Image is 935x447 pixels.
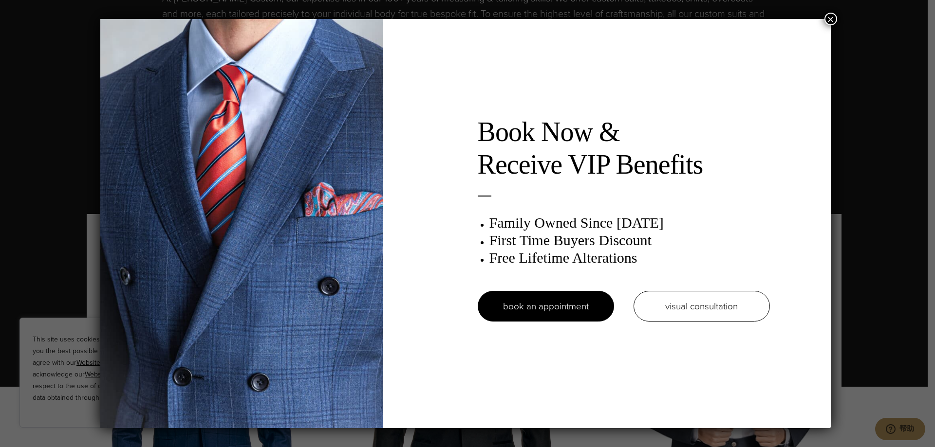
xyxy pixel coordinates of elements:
a: book an appointment [478,291,614,322]
span: 帮助 [25,6,40,16]
h3: Free Lifetime Alterations [489,249,770,267]
h3: Family Owned Since [DATE] [489,214,770,232]
h2: Book Now & Receive VIP Benefits [478,116,770,181]
button: Close [824,13,837,25]
a: visual consultation [634,291,770,322]
h3: First Time Buyers Discount [489,232,770,249]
